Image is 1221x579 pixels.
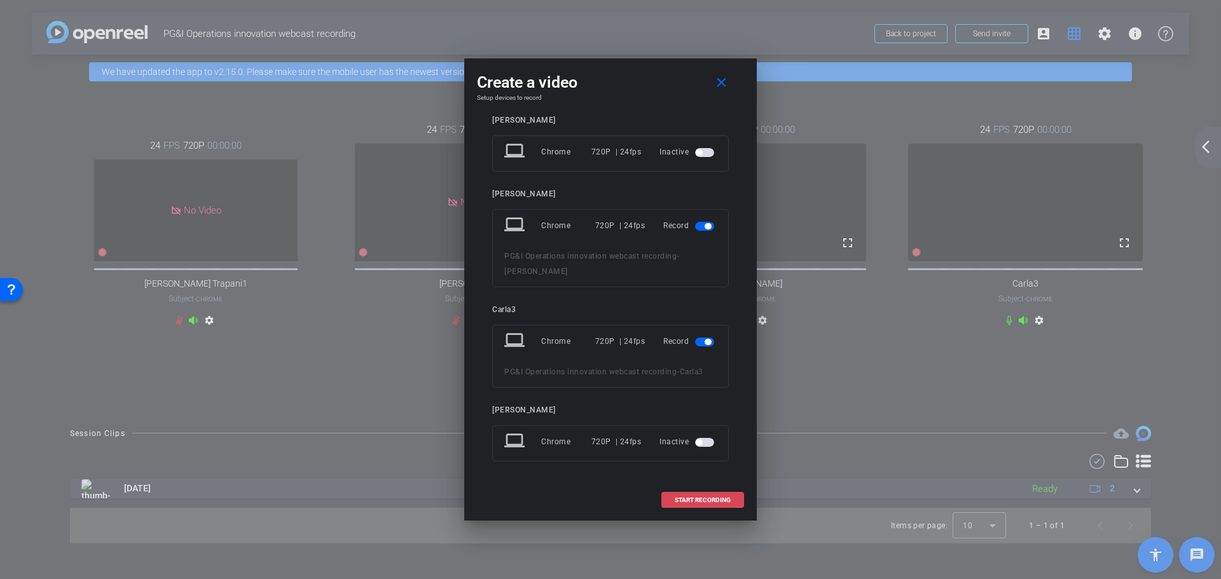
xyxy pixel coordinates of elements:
[504,330,527,353] mat-icon: laptop
[595,330,645,353] div: 720P | 24fps
[477,94,744,102] h4: Setup devices to record
[492,116,729,125] div: [PERSON_NAME]
[595,214,645,237] div: 720P | 24fps
[677,367,680,376] span: -
[504,214,527,237] mat-icon: laptop
[663,330,717,353] div: Record
[492,405,729,415] div: [PERSON_NAME]
[541,330,595,353] div: Chrome
[504,252,677,261] span: PG&I Operations innovation webcast recording
[659,430,717,453] div: Inactive
[541,214,595,237] div: Chrome
[504,367,677,376] span: PG&I Operations innovation webcast recording
[663,214,717,237] div: Record
[714,75,729,91] mat-icon: close
[541,430,591,453] div: Chrome
[541,140,591,163] div: Chrome
[492,189,729,199] div: [PERSON_NAME]
[591,140,642,163] div: 720P | 24fps
[492,305,729,315] div: Carla3
[680,367,703,376] span: Carla3
[477,71,744,94] div: Create a video
[661,492,744,508] button: START RECORDING
[504,430,527,453] mat-icon: laptop
[659,140,717,163] div: Inactive
[504,267,568,276] span: [PERSON_NAME]
[504,140,527,163] mat-icon: laptop
[591,430,642,453] div: 720P | 24fps
[677,252,680,261] span: -
[675,497,731,503] span: START RECORDING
